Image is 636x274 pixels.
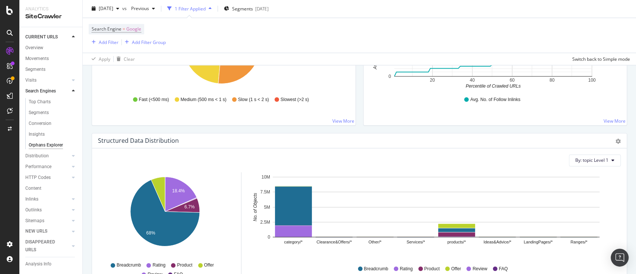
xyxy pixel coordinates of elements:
[204,262,213,268] span: Offer
[25,174,51,182] div: HTTP Codes
[100,172,230,259] svg: A chart.
[368,239,382,244] text: Other/*
[25,238,70,254] a: DISAPPEARED URLS
[332,118,354,124] a: View More
[25,260,51,268] div: Analysis Info
[124,56,135,62] div: Clear
[260,189,270,195] text: 7.5M
[25,238,63,254] div: DISAPPEARED URLS
[89,53,110,65] button: Apply
[549,78,554,83] text: 80
[25,217,70,225] a: Sitemaps
[469,78,475,83] text: 40
[406,239,425,244] text: Services/*
[616,139,621,144] div: gear
[29,109,77,117] a: Segments
[262,174,270,180] text: 10M
[25,66,45,73] div: Segments
[122,6,128,12] span: vs
[184,204,195,210] text: 6.7%
[284,239,303,244] text: category/*
[25,6,76,12] div: Analytics
[98,3,345,89] div: A chart.
[29,130,77,138] a: Insights
[98,137,179,144] div: Structured Data Distribution
[122,38,166,47] button: Add Filter Group
[465,84,520,89] text: Percentile of Crawled URLs
[128,3,158,15] button: Previous
[25,76,37,84] div: Visits
[114,53,135,65] button: Clear
[472,266,487,272] span: Review
[25,227,70,235] a: NEW URLS
[370,3,617,89] div: A chart.
[499,266,508,272] span: FAQ
[25,260,77,268] a: Analysis Info
[25,185,77,192] a: Content
[152,262,165,268] span: Rating
[29,120,77,127] a: Conversion
[29,98,51,106] div: Top Charts
[128,6,149,12] span: Previous
[232,6,253,12] span: Segments
[400,266,413,272] span: Rating
[29,98,77,106] a: Top Charts
[25,195,70,203] a: Inlinks
[364,266,388,272] span: Breadcrumb
[172,188,185,193] text: 18.4%
[260,219,270,224] text: 2.5M
[181,97,227,103] span: Medium (500 ms < 1 s)
[611,249,629,267] div: Open Intercom Messenger
[268,234,270,240] text: 0
[588,78,595,83] text: 100
[25,163,51,171] div: Performance
[451,266,461,272] span: Offer
[238,97,269,103] span: Slow (1 s < 2 s)
[29,141,77,149] a: Orphans Explorer
[447,239,466,244] text: products/*
[175,6,206,12] div: 1 Filter Applied
[99,39,118,45] div: Add Filter
[25,55,49,63] div: Movements
[132,39,166,45] div: Add Filter Group
[25,185,41,192] div: Content
[99,56,110,62] div: Apply
[25,174,70,182] a: HTTP Codes
[126,24,141,35] span: Google
[250,172,613,259] svg: A chart.
[25,87,56,95] div: Search Engines
[139,97,169,103] span: Fast (<500 ms)
[25,66,77,73] a: Segments
[25,55,77,63] a: Movements
[25,76,70,84] a: Visits
[25,44,77,52] a: Overview
[25,33,70,41] a: CURRENT URLS
[388,73,391,79] text: 0
[470,97,520,103] span: Avg. No. of Follow Inlinks
[89,38,118,47] button: Add Filter
[430,78,435,83] text: 20
[281,97,309,103] span: Slowest (>2 s)
[570,239,588,244] text: Ranges/*
[29,120,51,127] div: Conversion
[123,26,125,32] span: =
[316,239,352,244] text: Clearance&Offers/*
[177,262,192,268] span: Product
[99,6,113,12] span: 2025 Aug. 11th
[569,53,630,65] button: Switch back to Simple mode
[523,239,553,244] text: LandingPages/*
[25,44,43,52] div: Overview
[253,193,258,221] text: No. of Objects
[221,3,272,15] button: Segments[DATE]
[25,12,76,21] div: SiteCrawler
[424,266,439,272] span: Product
[25,217,44,225] div: Sitemaps
[25,206,70,214] a: Outlinks
[25,152,70,160] a: Distribution
[25,152,49,160] div: Distribution
[92,26,121,32] span: Search Engine
[29,109,49,117] div: Segments
[25,195,38,203] div: Inlinks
